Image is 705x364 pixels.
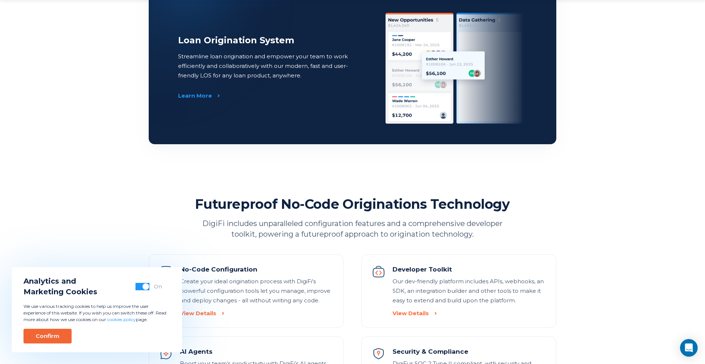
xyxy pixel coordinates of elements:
p: We use various tracking cookies to help us improve the user experience of this website. If you wi... [23,303,170,323]
a: View Details [180,310,221,317]
h2: Developer Toolkit [393,265,546,274]
div: On [154,283,162,290]
div: View Details [393,310,429,317]
a: Learn More [178,92,217,99]
div: View Details [180,310,216,317]
span: Analytics and [23,276,97,287]
span: Marketing Cookies [23,287,97,297]
h2: AI Agents [180,347,333,356]
a: cookies policy [107,317,136,322]
div: Learn More [178,92,212,99]
p: Our dev-friendly platform includes APIs, webhooks, an SDK, an integration builder and other tools... [393,277,546,305]
h2: No-Code Configuration [180,265,333,274]
p: Streamline loan origination and empower your team to work efficiently and collaboratively with ou... [178,52,352,80]
img: Loan Origination System [386,13,527,124]
h2: Futureproof No-Code Originations Technology [195,196,510,212]
a: View Details [393,310,434,317]
h2: Security & Compliance [393,347,546,356]
div: Open Intercom Messenger [680,339,698,357]
p: Create your ideal origination process with DigiFi's powerful configuration tools let you manage, ... [180,277,333,305]
button: Confirm [23,329,72,343]
h2: Loan Origination System [178,35,352,46]
p: DigiFi includes unparalleled configuration features and a comprehensive developer toolkit, poweri... [193,218,512,240]
div: Confirm [36,332,59,340]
